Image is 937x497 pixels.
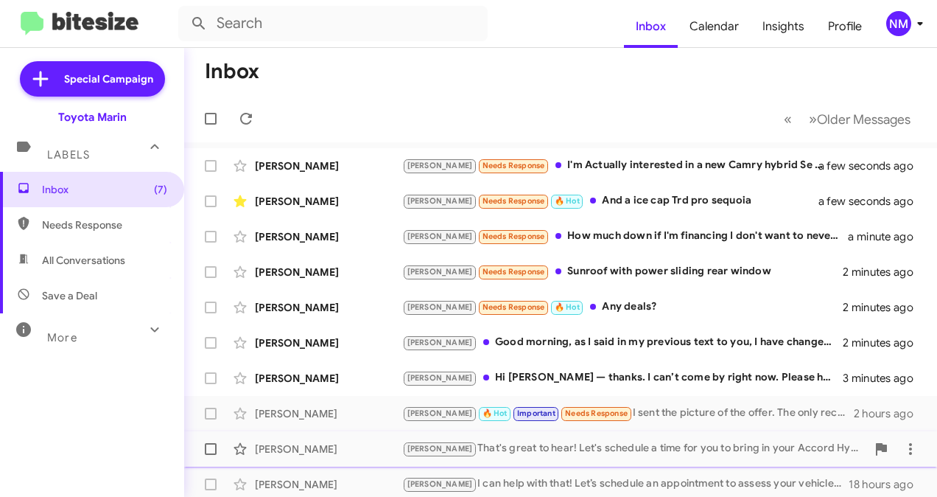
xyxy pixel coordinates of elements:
[402,440,866,457] div: That's great to hear! Let's schedule a time for you to bring in your Accord Hybrid for an evaluat...
[402,299,843,316] div: Any deals?
[624,5,678,48] a: Inbox
[42,253,125,268] span: All Conversations
[402,405,854,422] div: I sent the picture of the offer. The only reconditioning it will need is an exterior wash and may...
[817,111,910,128] span: Older Messages
[407,373,473,383] span: [PERSON_NAME]
[255,265,402,279] div: [PERSON_NAME]
[816,5,874,48] a: Profile
[402,157,837,174] div: I'm Actually interested in a new Camry hybrid Se or xle , XSE
[20,61,165,97] a: Special Campaign
[784,110,792,128] span: «
[407,479,473,489] span: [PERSON_NAME]
[482,409,508,418] span: 🔥 Hot
[854,406,925,421] div: 2 hours ago
[402,476,849,493] div: I can help with that! Let’s schedule an appointment to assess your vehicle and discuss your optio...
[407,338,473,347] span: [PERSON_NAME]
[255,406,402,421] div: [PERSON_NAME]
[407,232,473,241] span: [PERSON_NAME]
[402,334,843,351] div: Good morning, as I said in my previous text to you, I have changed my mind. I will reach out if I...
[482,302,545,312] span: Needs Response
[255,229,402,244] div: [PERSON_NAME]
[58,110,127,125] div: Toyota Marin
[402,369,843,386] div: Hi [PERSON_NAME] — thanks. I can’t come by right now. Please have your sales manager email a mana...
[154,182,167,197] span: (7)
[776,104,919,134] nav: Page navigation example
[42,218,167,232] span: Needs Response
[849,477,925,492] div: 18 hours ago
[407,409,473,418] span: [PERSON_NAME]
[751,5,816,48] a: Insights
[407,302,473,312] span: [PERSON_NAME]
[402,228,848,245] div: How much down if I'm financing I don't want to never lease anything!!.
[482,232,545,241] span: Needs Response
[407,267,473,277] span: [PERSON_NAME]
[407,444,473,453] span: [PERSON_NAME]
[255,336,402,350] div: [PERSON_NAME]
[843,265,925,279] div: 2 minutes ago
[178,6,488,41] input: Search
[255,442,402,456] div: [PERSON_NAME]
[205,60,259,83] h1: Inbox
[47,148,90,161] span: Labels
[255,371,402,386] div: [PERSON_NAME]
[402,263,843,280] div: Sunroof with power sliding rear window
[407,196,473,206] span: [PERSON_NAME]
[255,159,402,173] div: [PERSON_NAME]
[407,161,473,170] span: [PERSON_NAME]
[402,192,837,209] div: And a ice cap Trd pro sequoia
[775,104,801,134] button: Previous
[848,229,925,244] div: a minute ago
[678,5,751,48] a: Calendar
[555,196,580,206] span: 🔥 Hot
[42,288,97,303] span: Save a Deal
[874,11,921,36] button: NM
[555,302,580,312] span: 🔥 Hot
[255,300,402,315] div: [PERSON_NAME]
[482,161,545,170] span: Needs Response
[837,159,925,173] div: a few seconds ago
[837,194,925,209] div: a few seconds ago
[843,300,925,315] div: 2 minutes ago
[64,72,153,86] span: Special Campaign
[517,409,555,418] span: Important
[255,477,402,492] div: [PERSON_NAME]
[843,336,925,350] div: 2 minutes ago
[809,110,817,128] span: »
[565,409,628,418] span: Needs Response
[843,371,925,386] div: 3 minutes ago
[255,194,402,209] div: [PERSON_NAME]
[800,104,919,134] button: Next
[482,267,545,277] span: Needs Response
[42,182,167,197] span: Inbox
[47,331,77,344] span: More
[886,11,911,36] div: NM
[482,196,545,206] span: Needs Response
